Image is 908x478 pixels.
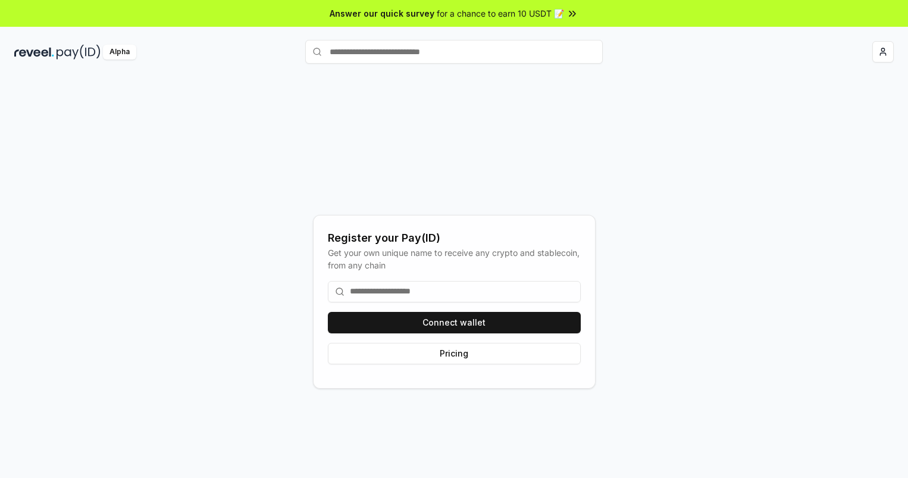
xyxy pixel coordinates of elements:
span: Answer our quick survey [330,7,434,20]
div: Register your Pay(ID) [328,230,581,246]
div: Alpha [103,45,136,60]
button: Pricing [328,343,581,364]
div: Get your own unique name to receive any crypto and stablecoin, from any chain [328,246,581,271]
img: pay_id [57,45,101,60]
img: reveel_dark [14,45,54,60]
span: for a chance to earn 10 USDT 📝 [437,7,564,20]
button: Connect wallet [328,312,581,333]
